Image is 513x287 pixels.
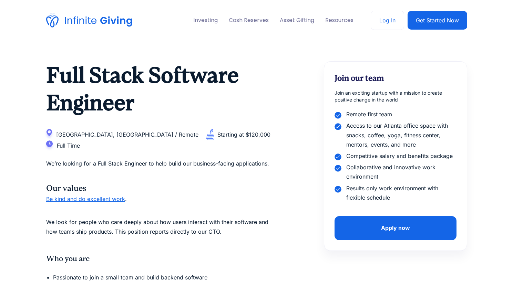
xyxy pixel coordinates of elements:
h4: Our values [46,182,278,194]
div: Full Time [57,141,80,150]
div: Investing [193,15,218,25]
div: Collaborative and innovative work environment [346,163,456,181]
p: We look for people who care deeply about how users interact with their software and how teams shi... [46,217,274,236]
div: Resources [325,15,353,25]
a: Get Started Now [408,11,467,30]
div: Access to our Atlanta office space with snacks, coffee, yoga, fitness center, mentors, events, an... [346,121,456,149]
div: Competitive salary and benefits package [346,151,453,161]
a: Cash Reserves [229,15,269,25]
p: Join an exciting startup with a mission to create positive change in the world [335,89,456,103]
h3: Who you are [46,253,274,265]
h1: Full Stack Software Engineer [46,61,278,116]
div: Results only work environment with flexible schedule [346,184,456,202]
p: . [46,194,278,204]
a: Apply now [335,216,456,240]
a: Log In [371,11,404,30]
p: We’re looking for a Full Stack Engineer to help build our business-facing applications. [46,159,278,168]
div: Starting at $120,000 [217,130,270,139]
div: Remote first team [346,110,392,119]
h2: Join our team [335,72,456,84]
a: Be kind and do excellent work [46,195,125,202]
li: Passionate to join a small team and build backend software [53,273,274,282]
div: [GEOGRAPHIC_DATA], [GEOGRAPHIC_DATA] / Remote [56,130,198,139]
a: Asset Gifting [280,15,314,25]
